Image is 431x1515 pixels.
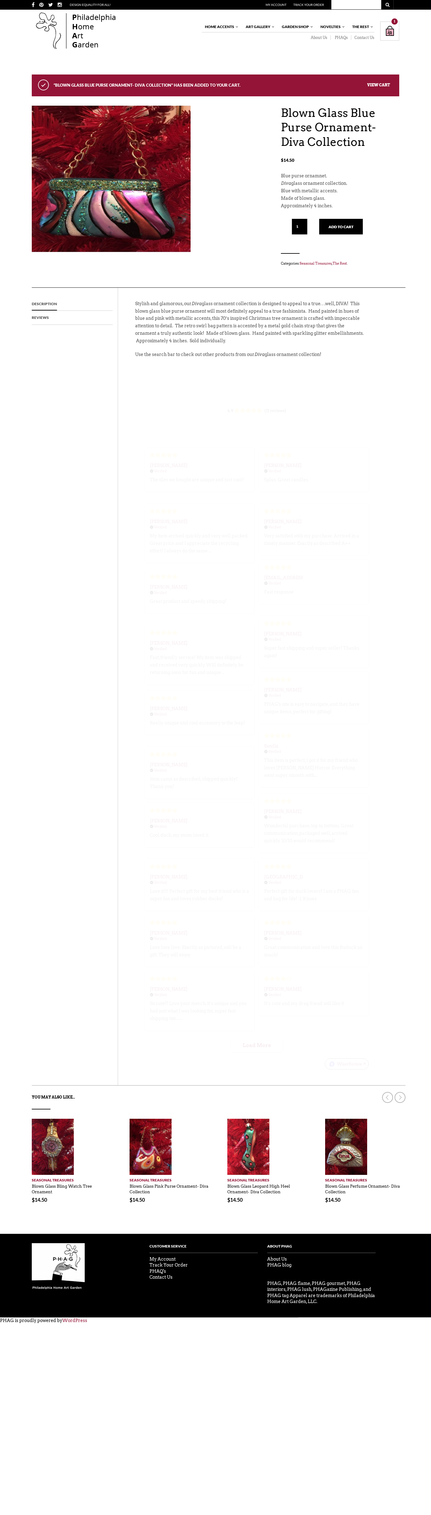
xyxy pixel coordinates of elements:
div: Verified [268,937,281,940]
div: Verified [268,694,281,697]
div: Very satisfied with my purchase. Arrived in a timely manner. Exactly as described A++ [264,532,363,547]
h4: Customer Service [149,1243,258,1253]
p: Stylish and glamorous, our glass ornament collection is designed to appeal to a true. . .well, DI... [135,300,366,351]
bdi: 14.50 [130,1197,145,1203]
bdi: 14.50 [325,1197,340,1203]
div: [EMAIL_ADDRESS][DOMAIN_NAME] [264,575,303,580]
a: wiserreviewwiserreviewWiserReview [325,1058,369,1070]
a: Reviews [32,311,49,325]
a: Garden Shop [279,22,314,32]
a: My Account [266,3,287,7]
em: Diva [281,181,291,186]
em: Diva [254,352,265,357]
div: [PERSON_NAME] [150,519,187,524]
em: Diva [192,301,202,306]
a: Blown Glass Perfume Ornament- Diva Collection [325,1181,400,1195]
div: Love love love. Exactly as pictured, will be a gift. They will enjoy [150,944,249,959]
a: Art Gallery [243,22,275,32]
a: My Account [149,1257,176,1262]
img: wiserreview [329,1061,334,1066]
div: [PERSON_NAME] [150,931,187,935]
div: [GEOGRAPHIC_DATA] [264,874,303,879]
h1: Blown Glass Blue Purse Ornament- Diva Collection [281,106,399,149]
a: Seasonal Treasures [32,1175,112,1183]
a: The Rest [333,261,347,266]
div: So cute!! Love your merch, it’s unique and you had just what I was looking for, super fast shippi... [150,1000,249,1022]
div: It’s cute and my drag friend will like it [264,1000,363,1007]
div: Fast, friendly service! My item was shipped and received very quickly. Will definitely be returni... [150,654,249,676]
div: Verified [154,993,167,997]
div: [PERSON_NAME] [150,987,187,992]
div: Verified [268,581,281,585]
div: Super fast shipping and super seller! Thanks again! [264,644,363,659]
div: Verified [268,993,281,997]
div: [PERSON_NAME] [150,818,187,823]
div: 5plus. Great candles. [264,476,363,483]
div: Verified [268,637,281,641]
div: [PERSON_NAME] [150,706,187,711]
strong: You may also like… [32,1095,75,1099]
div: Verified [154,768,167,772]
p: PHAG, PHAG flame, PHAG gourmet, PHAG interiors, PHAG lush, PHAGazine Publishing, and PHAG tag App... [267,1281,376,1305]
span: $ [32,1197,35,1203]
span: ... [315,773,317,778]
div: Cool duck, my mom loved it. [150,831,249,839]
div: Wonderful purchase, top to bottom. Great communication, packaged well, arrived quickly. 10/10 wou... [264,822,363,844]
a: Track Your Order [149,1262,188,1267]
span: $ [130,1197,132,1203]
a: WordPress [62,1318,87,1323]
a: Blown Glass Pink Purse Ornament- Diva Collection [130,1181,208,1195]
div: WiserReview [337,1062,362,1066]
div: [PERSON_NAME] [264,931,302,935]
div: My item arrived quickly and very well packed. Great price and I appreciate the recycling effort! ... [150,532,249,555]
div: [PERSON_NAME] [150,762,187,767]
a: About Us [307,35,331,40]
div: Verified [268,469,281,473]
p: Blue with metallic accents. [281,187,399,195]
div: Love it!!! Perfect gift for my best friend who is a super fan and loves rubber ducks! [150,887,249,902]
div: [PERSON_NAME] [150,584,187,589]
div: [PERSON_NAME] [150,874,187,879]
div: 4.9 (11 reviews) [227,408,286,413]
div: Sandia [264,743,278,748]
a: Seasonal Treasures [227,1175,308,1183]
a: Novelties [317,22,345,32]
div: “Blown Glass Blue Purse Ornament- Diva Collection” has been added to your cart. [32,75,399,96]
div: Perfect gift for duck lovers! I am a PHAG fan and hag for life! :). Kisses [264,887,363,902]
p: Blue purse ornamnet. [281,172,399,180]
div: Verified [268,881,281,884]
img: phag-logo-compressor.gif [32,1243,85,1290]
input: Qty [292,219,307,234]
div: Verified [154,525,167,529]
span: Load More [243,1042,271,1048]
div: Verified [154,469,167,473]
span: $ [325,1197,328,1203]
div: Verified [154,712,167,716]
a: Track Your Order [293,3,324,7]
div: This item is perfect, I got it for my friend who loves [PERSON_NAME] Horror. Everything went supe... [264,757,363,779]
div: Really unique and cool accessory to the Jeep! [150,719,249,727]
a: View cart [367,82,390,87]
div: Verified [154,591,167,594]
h4: About PHag [267,1243,376,1253]
bdi: 14.50 [32,1197,47,1203]
span: $ [227,1197,230,1203]
a: About Us [267,1257,287,1262]
span: ... [209,548,211,553]
span: ... [221,670,224,675]
a: PHAG blog [267,1262,291,1267]
div: [PERSON_NAME] [264,631,302,636]
a: Blown Glass Leopard High Heel Ornament- Diva Collection [227,1181,290,1195]
div: Verified [154,647,167,651]
a: Seasonal Treasures [325,1175,405,1183]
span: ... [180,1016,183,1021]
div: Verified [154,825,167,828]
div: Fast response [264,588,363,596]
span: Categories: , . [281,260,399,267]
a: PHAQs [331,35,351,40]
p: Approximately 4 inches. [281,202,399,210]
button: Add to cart [319,219,363,234]
a: Contact Us [149,1275,173,1280]
div: Verified [268,750,281,753]
a: The Rest [349,22,374,32]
